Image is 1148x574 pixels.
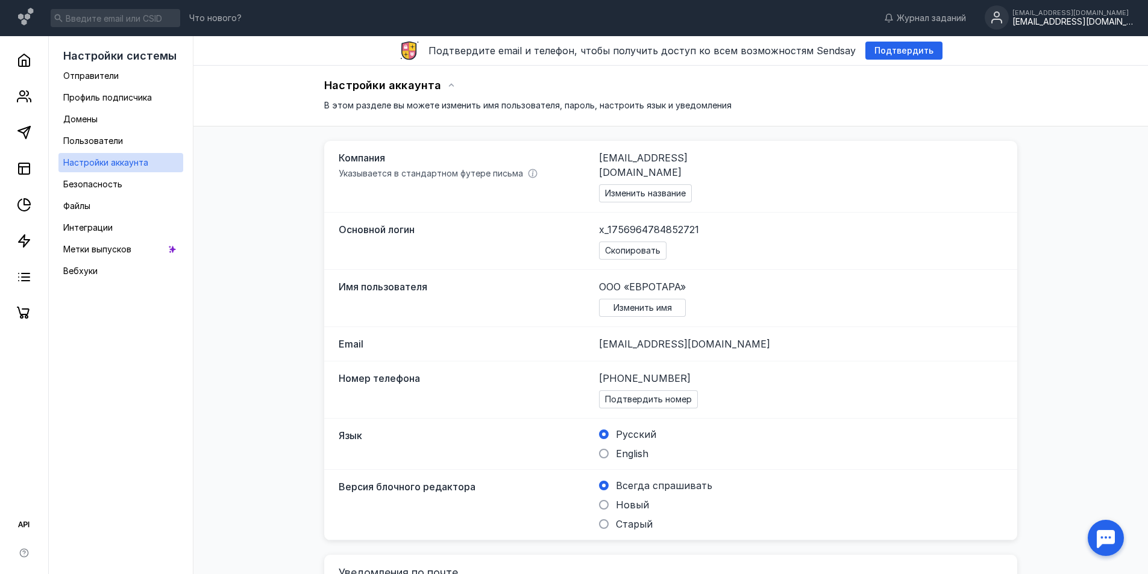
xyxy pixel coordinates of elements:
[58,261,183,281] a: Вебхуки
[605,246,660,256] span: Скопировать
[1012,17,1133,27] div: [EMAIL_ADDRESS][DOMAIN_NAME]
[616,448,648,460] span: English
[605,189,686,199] span: Изменить название
[189,14,242,22] span: Что нового?
[339,152,385,164] span: Компания
[897,12,966,24] span: Журнал заданий
[58,66,183,86] a: Отправители
[183,14,248,22] a: Что нового?
[63,157,148,167] span: Настройки аккаунта
[599,390,698,408] button: Подтвердить номер
[599,184,692,202] button: Изменить название
[58,110,183,129] a: Домены
[599,152,688,178] span: [EMAIL_ADDRESS][DOMAIN_NAME]
[874,46,933,56] span: Подтвердить
[339,372,420,384] span: Номер телефона
[339,281,427,293] span: Имя пользователя
[339,481,475,493] span: Версия блочного редактора
[63,222,113,232] span: Интеграции
[599,242,667,260] button: Скопировать
[616,518,653,530] span: Старый
[58,131,183,151] a: Пользователи
[63,92,152,102] span: Профиль подписчика
[599,338,770,350] span: [EMAIL_ADDRESS][DOMAIN_NAME]
[616,499,649,511] span: Новый
[599,222,699,237] span: x_1756964784852721
[51,9,180,27] input: Введите email или CSID
[339,168,523,178] span: Указывается в стандартном футере письма
[878,12,972,24] a: Журнал заданий
[339,338,363,350] span: Email
[63,70,119,81] span: Отправители
[428,45,856,57] span: Подтвердите email и телефон, чтобы получить доступ ко всем возможностям Sendsay
[63,136,123,146] span: Пользователи
[616,479,712,491] span: Всегда спрашивать
[58,153,183,172] a: Настройки аккаунта
[58,218,183,237] a: Интеграции
[58,196,183,216] a: Файлы
[63,244,131,254] span: Метки выпусков
[63,179,122,189] span: Безопасность
[599,299,686,317] button: Изменить имя
[324,79,442,92] span: Настройки аккаунта
[613,303,672,313] span: Изменить имя
[599,281,686,293] span: ООО «ЕВРОТАРА»
[616,428,656,440] span: Русский
[58,240,183,259] a: Метки выпусков
[58,88,183,107] a: Профиль подписчика
[1012,9,1133,16] div: [EMAIL_ADDRESS][DOMAIN_NAME]
[63,201,90,211] span: Файлы
[599,371,691,385] span: [PHONE_NUMBER]
[605,395,692,405] span: Подтвердить номер
[63,266,98,276] span: Вебхуки
[324,100,732,110] span: В этом разделе вы можете изменить имя пользователя, пароль, настроить язык и уведомления
[865,42,943,60] button: Подтвердить
[63,114,98,124] span: Домены
[339,223,415,236] span: Основной логин
[58,175,183,194] a: Безопасность
[63,49,177,62] span: Настройки системы
[339,429,362,441] span: Язык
